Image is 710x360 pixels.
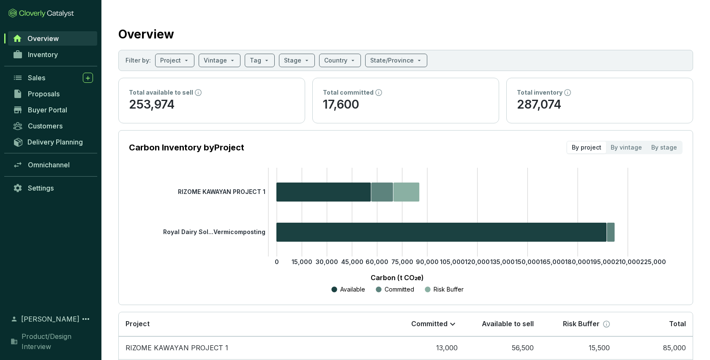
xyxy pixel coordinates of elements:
[163,228,265,235] tspan: Royal Dairy Sol...Vermicomposting
[126,56,151,65] p: Filter by:
[8,103,97,117] a: Buyer Portal
[28,161,70,169] span: Omnichannel
[647,142,682,153] div: By stage
[464,336,541,360] td: 56,500
[517,97,683,113] p: 287,074
[292,258,312,265] tspan: 15,000
[118,25,174,43] h2: Overview
[416,258,439,265] tspan: 90,000
[517,88,563,97] p: Total inventory
[28,122,63,130] span: Customers
[119,312,388,336] th: Project
[28,106,67,114] span: Buyer Portal
[119,336,388,360] td: RIZOME KAWAYAN PROJECT 1
[28,90,60,98] span: Proposals
[8,71,97,85] a: Sales
[8,47,97,62] a: Inventory
[22,331,93,352] span: Product/Design Interview
[27,138,83,146] span: Delivery Planning
[440,258,465,265] tspan: 105,000
[323,97,489,113] p: 17,600
[563,319,600,329] p: Risk Buffer
[340,285,365,294] p: Available
[129,142,244,153] p: Carbon Inventory by Project
[21,314,79,324] span: [PERSON_NAME]
[617,312,693,336] th: Total
[341,258,363,265] tspan: 45,000
[391,258,413,265] tspan: 75,000
[541,336,617,360] td: 15,500
[8,87,97,101] a: Proposals
[388,336,464,360] td: 13,000
[8,135,97,149] a: Delivery Planning
[129,88,193,97] p: Total available to sell
[567,142,606,153] div: By project
[28,50,58,59] span: Inventory
[640,258,666,265] tspan: 225,000
[178,188,265,195] tspan: RIZOME KAWAYAN PROJECT 1
[464,312,541,336] th: Available to sell
[411,319,448,329] p: Committed
[617,336,693,360] td: 85,000
[8,119,97,133] a: Customers
[323,88,374,97] p: Total committed
[28,74,45,82] span: Sales
[366,258,388,265] tspan: 60,000
[142,273,653,283] p: Carbon (t CO₂e)
[8,181,97,195] a: Settings
[385,285,414,294] p: Committed
[316,258,338,265] tspan: 30,000
[565,258,590,265] tspan: 180,000
[515,258,540,265] tspan: 150,000
[275,258,279,265] tspan: 0
[129,97,295,113] p: 253,974
[606,142,647,153] div: By vintage
[615,258,640,265] tspan: 210,000
[8,31,97,46] a: Overview
[434,285,464,294] p: Risk Buffer
[8,158,97,172] a: Omnichannel
[490,258,515,265] tspan: 135,000
[590,258,615,265] tspan: 195,000
[540,258,565,265] tspan: 165,000
[27,34,59,43] span: Overview
[566,141,683,154] div: segmented control
[28,184,54,192] span: Settings
[465,258,490,265] tspan: 120,000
